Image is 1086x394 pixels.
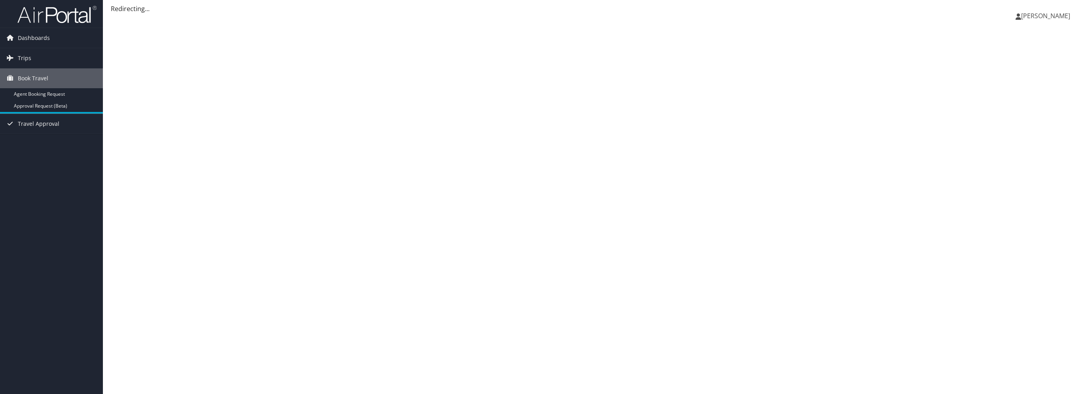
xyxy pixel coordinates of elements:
[1016,4,1078,28] a: [PERSON_NAME]
[1021,11,1070,20] span: [PERSON_NAME]
[111,4,1078,13] div: Redirecting...
[18,114,59,134] span: Travel Approval
[18,48,31,68] span: Trips
[18,28,50,48] span: Dashboards
[18,68,48,88] span: Book Travel
[17,5,97,24] img: airportal-logo.png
